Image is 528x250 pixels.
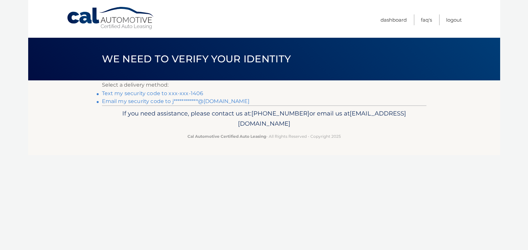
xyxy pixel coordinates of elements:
[102,90,204,96] a: Text my security code to xxx-xxx-1406
[187,134,266,139] strong: Cal Automotive Certified Auto Leasing
[421,14,432,25] a: FAQ's
[446,14,462,25] a: Logout
[67,7,155,30] a: Cal Automotive
[102,80,426,90] p: Select a delivery method:
[106,108,422,129] p: If you need assistance, please contact us at: or email us at
[381,14,407,25] a: Dashboard
[102,53,291,65] span: We need to verify your identity
[106,133,422,140] p: - All Rights Reserved - Copyright 2025
[251,110,309,117] span: [PHONE_NUMBER]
